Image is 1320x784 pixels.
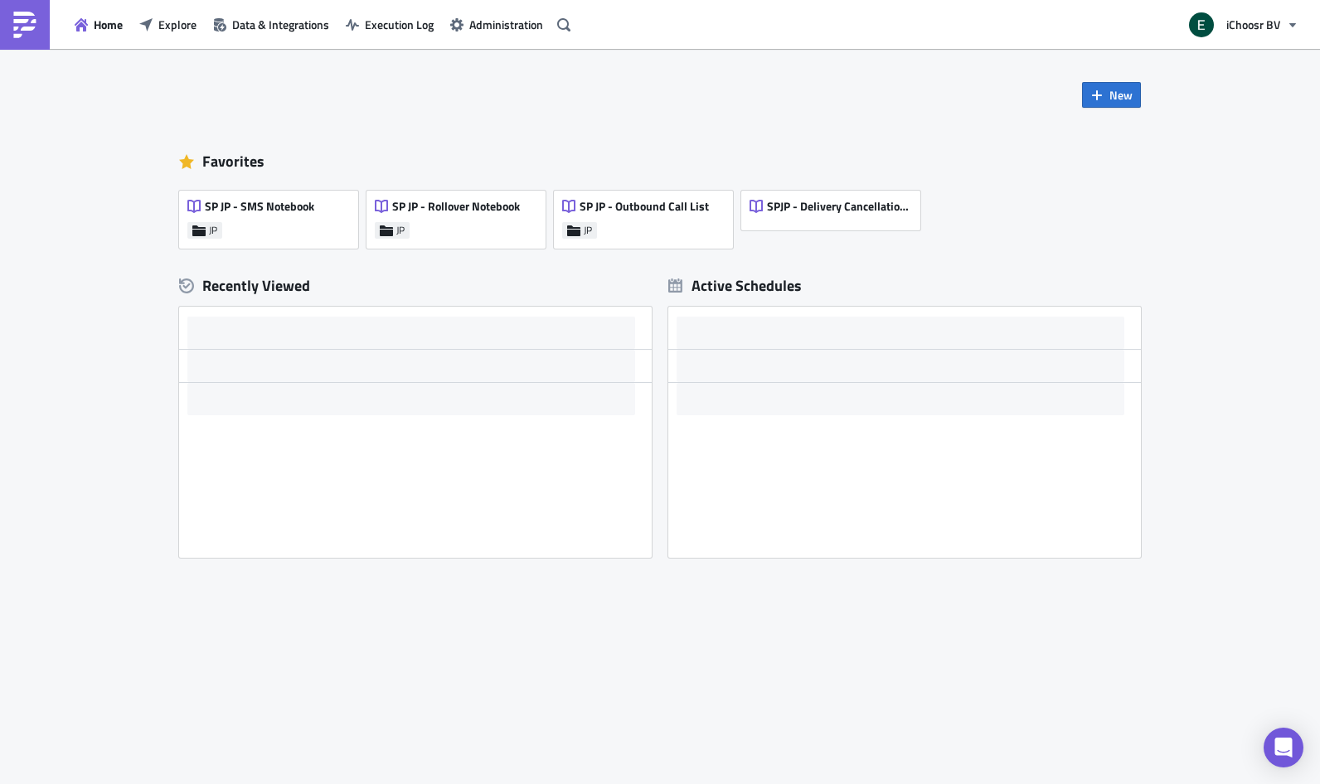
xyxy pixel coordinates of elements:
div: Active Schedules [668,276,802,295]
span: New [1109,86,1133,104]
button: Home [66,12,131,37]
a: SP JP - Outbound Call ListJP [554,182,741,249]
span: JP [209,224,217,237]
span: Explore [158,16,197,33]
span: Administration [469,16,543,33]
span: Data & Integrations [232,16,329,33]
span: iChoosr BV [1226,16,1280,33]
button: Explore [131,12,205,37]
span: SP JP - Outbound Call List [580,199,709,214]
button: Data & Integrations [205,12,337,37]
span: JP [396,224,405,237]
div: Recently Viewed [179,273,652,298]
div: Open Intercom Messenger [1264,728,1303,767]
button: New [1082,82,1141,108]
img: Avatar [1187,11,1216,39]
span: SP JP - SMS Notebook [205,199,314,214]
span: Home [94,16,123,33]
div: Favorites [179,149,1141,174]
a: SP JP - Rollover NotebookJP [366,182,554,249]
button: iChoosr BV [1179,7,1308,43]
a: SP JP - SMS NotebookJP [179,182,366,249]
span: Execution Log [365,16,434,33]
span: SPJP - Delivery Cancellation Reasons [767,199,911,214]
button: Administration [442,12,551,37]
img: PushMetrics [12,12,38,38]
span: JP [584,224,592,237]
button: Execution Log [337,12,442,37]
a: SPJP - Delivery Cancellation Reasons [741,182,929,249]
span: SP JP - Rollover Notebook [392,199,520,214]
